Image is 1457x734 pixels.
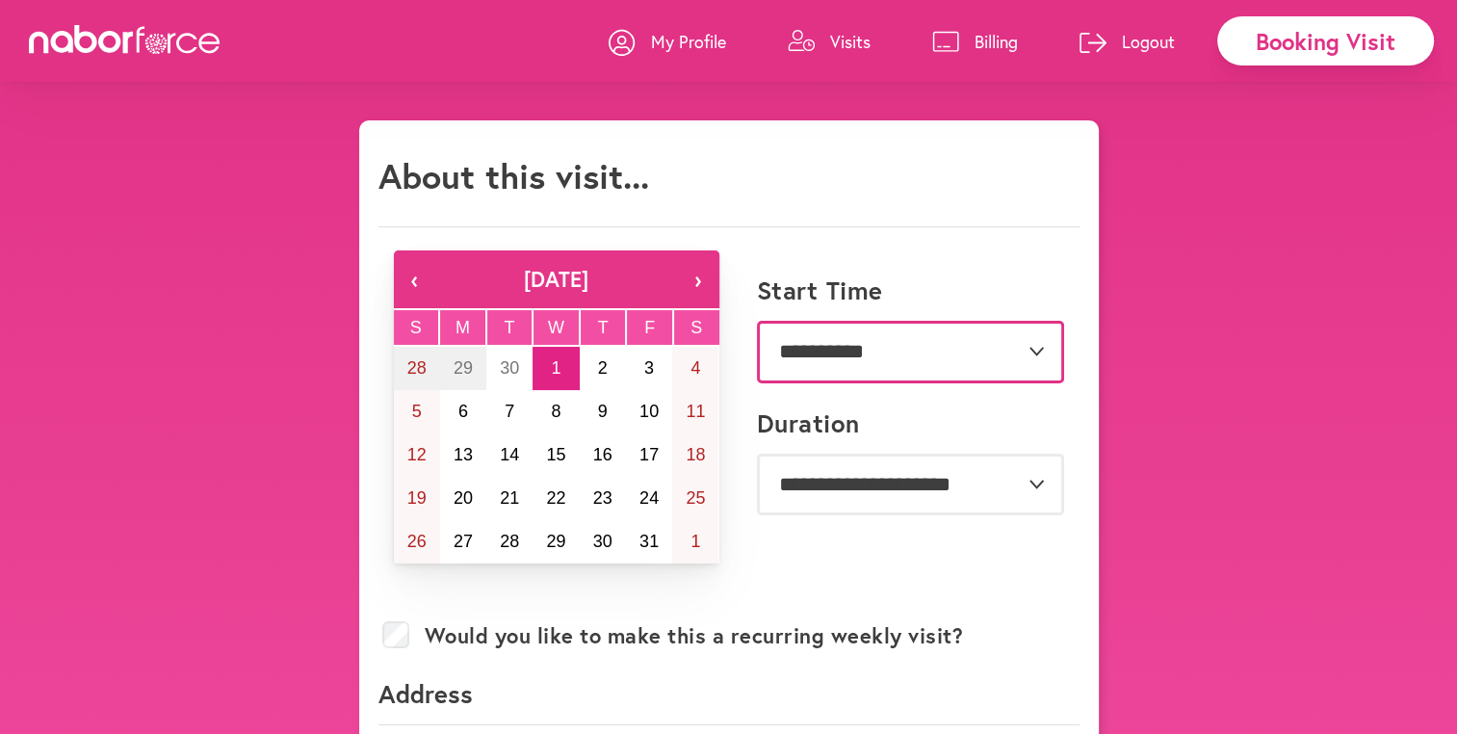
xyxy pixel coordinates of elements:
abbr: October 3, 2025 [644,358,654,378]
a: My Profile [609,13,726,70]
button: October 5, 2025 [394,390,440,433]
p: Billing [975,30,1018,53]
button: October 10, 2025 [626,390,672,433]
button: October 23, 2025 [580,477,626,520]
button: October 24, 2025 [626,477,672,520]
button: October 20, 2025 [440,477,486,520]
button: October 3, 2025 [626,347,672,390]
a: Logout [1080,13,1175,70]
abbr: October 29, 2025 [546,532,565,551]
button: October 6, 2025 [440,390,486,433]
p: Logout [1122,30,1175,53]
abbr: October 25, 2025 [686,488,705,508]
button: October 26, 2025 [394,520,440,564]
abbr: September 29, 2025 [454,358,473,378]
abbr: October 20, 2025 [454,488,473,508]
button: October 19, 2025 [394,477,440,520]
a: Visits [788,13,871,70]
button: October 8, 2025 [533,390,579,433]
abbr: October 14, 2025 [500,445,519,464]
label: Duration [757,408,860,438]
abbr: Sunday [410,318,422,337]
button: October 17, 2025 [626,433,672,477]
abbr: October 12, 2025 [407,445,427,464]
button: October 1, 2025 [533,347,579,390]
abbr: October 27, 2025 [454,532,473,551]
div: Booking Visit [1217,16,1434,66]
abbr: October 23, 2025 [593,488,612,508]
button: › [677,250,719,308]
abbr: November 1, 2025 [690,532,700,551]
button: October 31, 2025 [626,520,672,564]
abbr: October 13, 2025 [454,445,473,464]
abbr: October 10, 2025 [639,402,659,421]
p: My Profile [651,30,726,53]
abbr: October 16, 2025 [593,445,612,464]
abbr: October 24, 2025 [639,488,659,508]
abbr: October 1, 2025 [551,358,560,378]
abbr: October 18, 2025 [686,445,705,464]
button: September 30, 2025 [486,347,533,390]
button: October 12, 2025 [394,433,440,477]
abbr: October 15, 2025 [546,445,565,464]
abbr: October 11, 2025 [686,402,705,421]
h1: About this visit... [378,155,649,197]
abbr: October 22, 2025 [546,488,565,508]
abbr: Monday [455,318,470,337]
abbr: Wednesday [548,318,564,337]
button: October 21, 2025 [486,477,533,520]
a: Billing [932,13,1018,70]
button: October 7, 2025 [486,390,533,433]
abbr: Thursday [598,318,609,337]
button: October 22, 2025 [533,477,579,520]
abbr: October 8, 2025 [551,402,560,421]
abbr: October 28, 2025 [500,532,519,551]
button: October 30, 2025 [580,520,626,564]
button: ‹ [394,250,436,308]
p: Address [378,677,1080,725]
button: October 14, 2025 [486,433,533,477]
abbr: October 9, 2025 [598,402,608,421]
button: October 11, 2025 [672,390,718,433]
abbr: October 30, 2025 [593,532,612,551]
abbr: October 2, 2025 [598,358,608,378]
p: Visits [830,30,871,53]
abbr: September 28, 2025 [407,358,427,378]
label: Start Time [757,275,883,305]
abbr: Friday [644,318,655,337]
button: October 28, 2025 [486,520,533,564]
abbr: October 4, 2025 [690,358,700,378]
abbr: October 26, 2025 [407,532,427,551]
button: October 15, 2025 [533,433,579,477]
button: October 13, 2025 [440,433,486,477]
button: October 2, 2025 [580,347,626,390]
button: October 25, 2025 [672,477,718,520]
abbr: Tuesday [504,318,514,337]
button: October 29, 2025 [533,520,579,564]
abbr: Saturday [690,318,702,337]
button: [DATE] [436,250,677,308]
abbr: October 6, 2025 [458,402,468,421]
abbr: October 7, 2025 [505,402,514,421]
abbr: September 30, 2025 [500,358,519,378]
abbr: October 17, 2025 [639,445,659,464]
button: October 9, 2025 [580,390,626,433]
button: October 27, 2025 [440,520,486,564]
label: Would you like to make this a recurring weekly visit? [425,623,964,648]
button: November 1, 2025 [672,520,718,564]
button: September 29, 2025 [440,347,486,390]
abbr: October 5, 2025 [412,402,422,421]
button: September 28, 2025 [394,347,440,390]
button: October 18, 2025 [672,433,718,477]
button: October 4, 2025 [672,347,718,390]
button: October 16, 2025 [580,433,626,477]
abbr: October 31, 2025 [639,532,659,551]
abbr: October 19, 2025 [407,488,427,508]
abbr: October 21, 2025 [500,488,519,508]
